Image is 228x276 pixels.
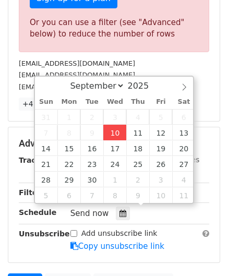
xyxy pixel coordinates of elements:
[19,138,209,149] h5: Advanced
[103,156,126,172] span: September 24, 2025
[19,98,63,111] a: +47 more
[70,209,109,218] span: Send now
[172,125,195,140] span: September 13, 2025
[172,99,195,105] span: Sat
[19,208,56,217] strong: Schedule
[57,109,80,125] span: September 1, 2025
[70,242,164,251] a: Copy unsubscribe link
[172,156,195,172] span: September 27, 2025
[19,59,135,67] small: [EMAIL_ADDRESS][DOMAIN_NAME]
[149,125,172,140] span: September 12, 2025
[126,156,149,172] span: September 25, 2025
[80,156,103,172] span: September 23, 2025
[126,140,149,156] span: September 18, 2025
[103,140,126,156] span: September 17, 2025
[103,187,126,203] span: October 8, 2025
[149,140,172,156] span: September 19, 2025
[103,99,126,105] span: Wed
[172,172,195,187] span: October 4, 2025
[149,109,172,125] span: September 5, 2025
[35,172,58,187] span: September 28, 2025
[57,125,80,140] span: September 8, 2025
[126,109,149,125] span: September 4, 2025
[126,187,149,203] span: October 9, 2025
[103,172,126,187] span: October 1, 2025
[30,17,198,40] div: Or you can use a filter (see "Advanced" below) to reduce the number of rows
[126,125,149,140] span: September 11, 2025
[149,172,172,187] span: October 3, 2025
[172,140,195,156] span: September 20, 2025
[126,172,149,187] span: October 2, 2025
[149,99,172,105] span: Fri
[80,109,103,125] span: September 2, 2025
[172,109,195,125] span: September 6, 2025
[57,187,80,203] span: October 6, 2025
[80,140,103,156] span: September 16, 2025
[149,187,172,203] span: October 10, 2025
[57,172,80,187] span: September 29, 2025
[19,230,70,238] strong: Unsubscribe
[19,156,54,164] strong: Tracking
[81,228,158,239] label: Add unsubscribe link
[80,125,103,140] span: September 9, 2025
[35,187,58,203] span: October 5, 2025
[35,109,58,125] span: August 31, 2025
[35,156,58,172] span: September 21, 2025
[103,125,126,140] span: September 10, 2025
[103,109,126,125] span: September 3, 2025
[35,99,58,105] span: Sun
[57,156,80,172] span: September 22, 2025
[19,188,45,197] strong: Filters
[19,71,135,79] small: [EMAIL_ADDRESS][DOMAIN_NAME]
[126,99,149,105] span: Thu
[176,226,228,276] iframe: Chat Widget
[125,81,162,91] input: Year
[80,99,103,105] span: Tue
[19,83,135,91] small: [EMAIL_ADDRESS][DOMAIN_NAME]
[80,172,103,187] span: September 30, 2025
[80,187,103,203] span: October 7, 2025
[57,99,80,105] span: Mon
[35,140,58,156] span: September 14, 2025
[57,140,80,156] span: September 15, 2025
[35,125,58,140] span: September 7, 2025
[172,187,195,203] span: October 11, 2025
[149,156,172,172] span: September 26, 2025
